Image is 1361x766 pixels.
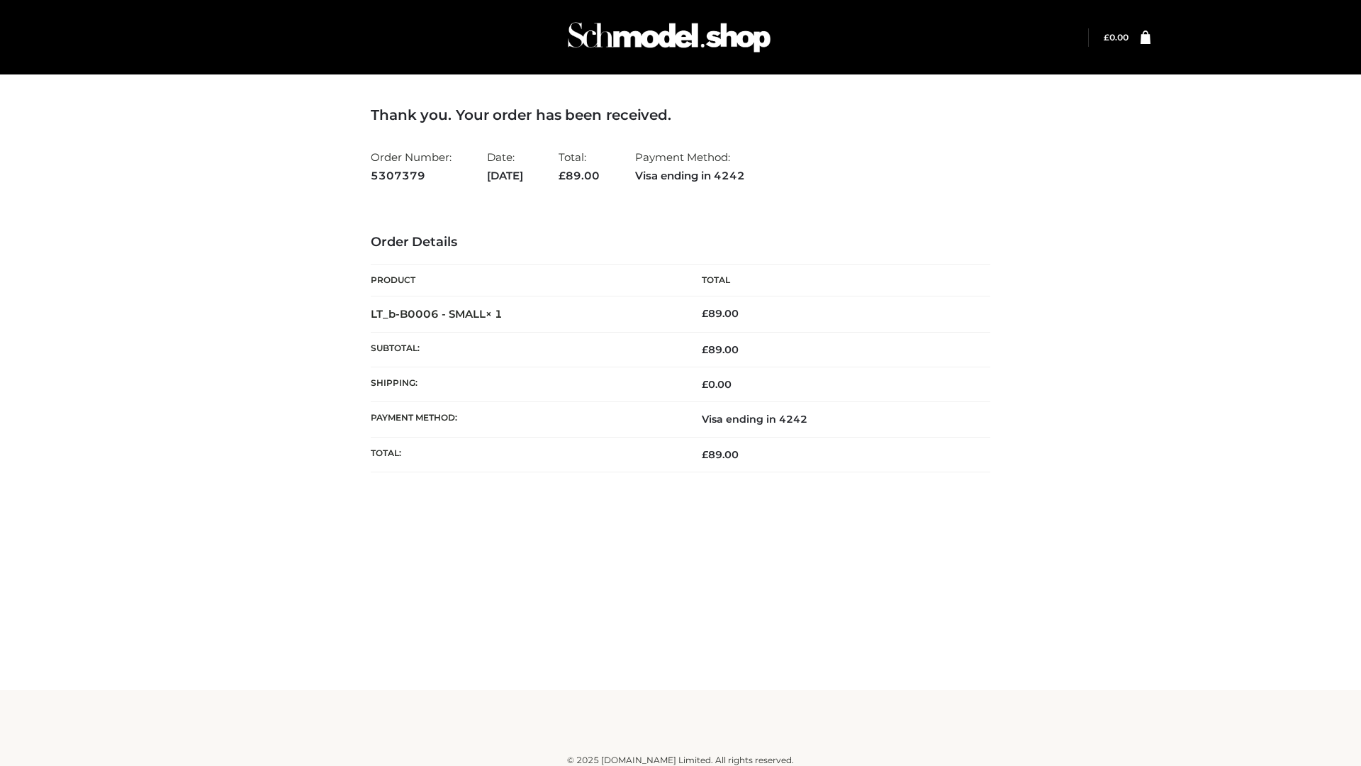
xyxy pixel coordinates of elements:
[371,402,680,437] th: Payment method:
[702,343,708,356] span: £
[559,169,600,182] span: 89.00
[680,265,990,296] th: Total
[1104,32,1128,43] bdi: 0.00
[702,307,708,320] span: £
[559,145,600,188] li: Total:
[702,343,739,356] span: 89.00
[702,448,739,461] span: 89.00
[702,378,708,391] span: £
[702,307,739,320] bdi: 89.00
[371,307,503,321] strong: LT_b-B0006 - SMALL
[563,9,775,65] img: Schmodel Admin 964
[371,167,452,185] strong: 5307379
[1104,32,1128,43] a: £0.00
[702,378,732,391] bdi: 0.00
[371,145,452,188] li: Order Number:
[487,145,523,188] li: Date:
[371,437,680,472] th: Total:
[559,169,566,182] span: £
[371,106,990,123] h3: Thank you. Your order has been received.
[487,167,523,185] strong: [DATE]
[680,402,990,437] td: Visa ending in 4242
[635,145,745,188] li: Payment Method:
[371,367,680,402] th: Shipping:
[1104,32,1109,43] span: £
[486,307,503,321] strong: × 1
[371,332,680,367] th: Subtotal:
[635,167,745,185] strong: Visa ending in 4242
[702,448,708,461] span: £
[371,265,680,296] th: Product
[371,235,990,250] h3: Order Details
